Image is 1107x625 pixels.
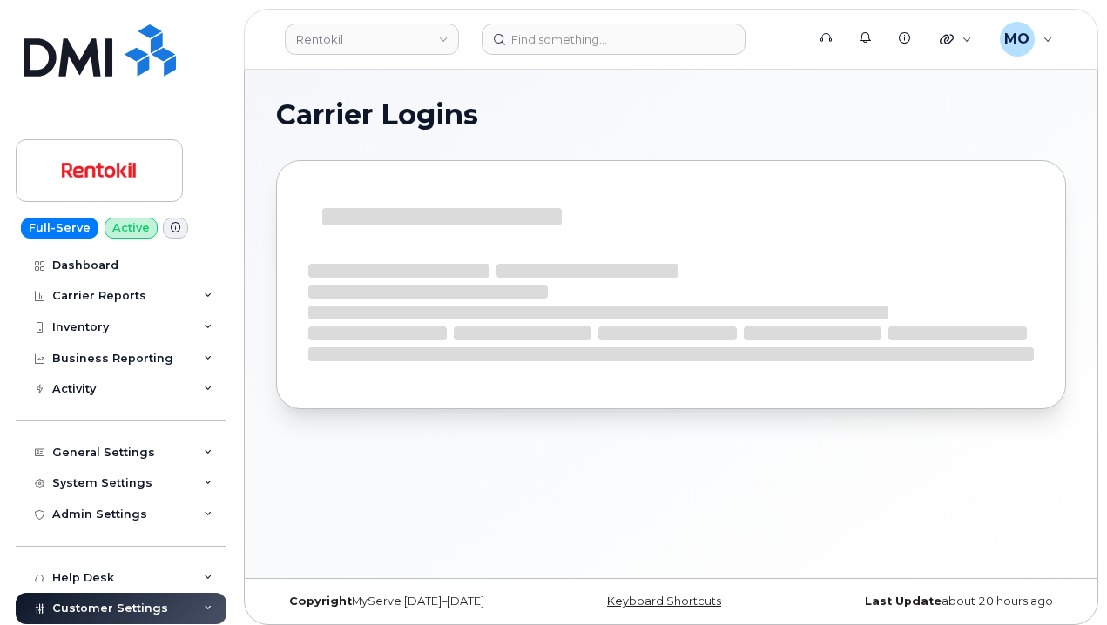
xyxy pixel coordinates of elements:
[865,595,942,608] strong: Last Update
[276,102,478,128] span: Carrier Logins
[276,595,539,608] div: MyServe [DATE]–[DATE]
[607,595,721,608] a: Keyboard Shortcuts
[803,595,1066,608] div: about 20 hours ago
[289,595,352,608] strong: Copyright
